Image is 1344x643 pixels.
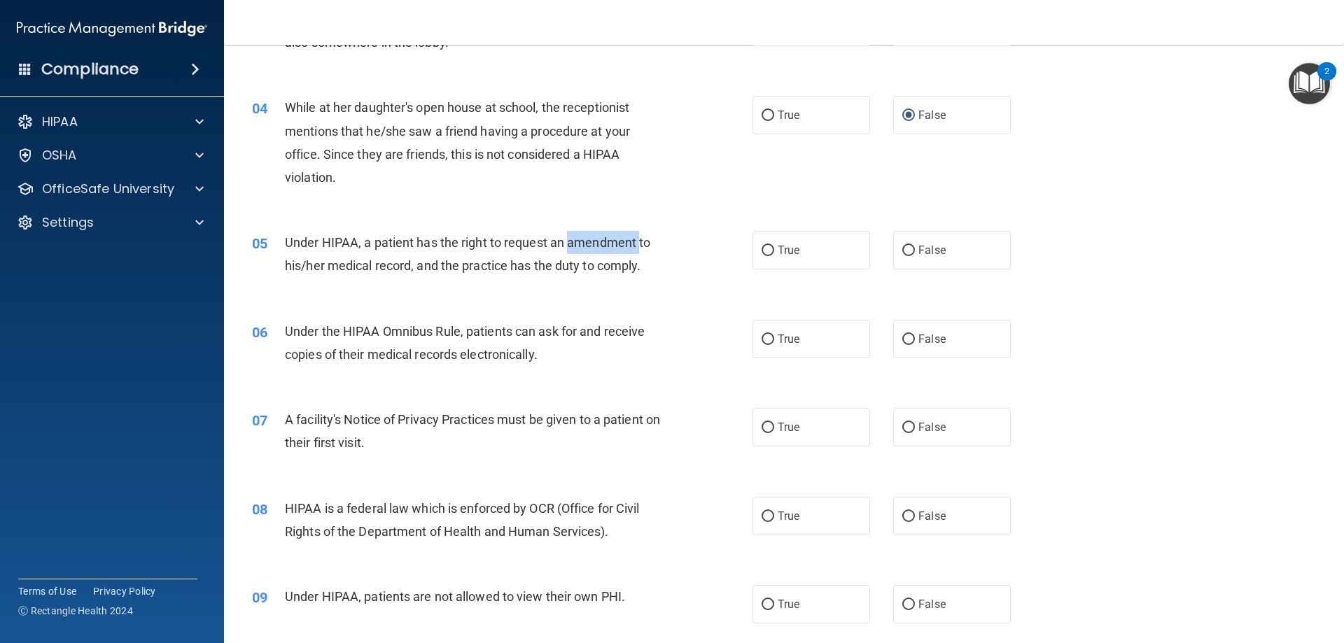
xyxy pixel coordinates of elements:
span: False [918,243,946,257]
p: HIPAA [42,113,78,130]
span: False [918,332,946,346]
input: False [902,511,915,522]
a: HIPAA [17,113,204,130]
input: True [762,246,774,256]
span: A facility's Notice of Privacy Practices must be given to a patient on their first visit. [285,412,660,450]
span: 08 [252,501,267,518]
div: 2 [1324,71,1329,90]
a: OfficeSafe University [17,181,204,197]
input: False [902,600,915,610]
span: While at her daughter's open house at school, the receptionist mentions that he/she saw a friend ... [285,100,630,185]
input: True [762,111,774,121]
input: False [902,111,915,121]
span: False [918,108,946,122]
p: Settings [42,214,94,231]
input: True [762,511,774,522]
input: False [902,246,915,256]
span: False [918,509,946,523]
span: True [778,243,799,257]
a: Terms of Use [18,584,76,598]
iframe: Drift Widget Chat Controller [1102,544,1327,600]
a: Settings [17,214,204,231]
h4: Compliance [41,59,139,79]
span: 04 [252,100,267,117]
a: OSHA [17,147,204,164]
span: Under HIPAA, patients are not allowed to view their own PHI. [285,589,625,604]
span: True [778,509,799,523]
input: True [762,334,774,345]
input: False [902,334,915,345]
span: True [778,598,799,611]
span: True [778,108,799,122]
p: OfficeSafe University [42,181,174,197]
span: False [918,598,946,611]
span: 06 [252,324,267,341]
button: Open Resource Center, 2 new notifications [1289,63,1330,104]
span: 09 [252,589,267,606]
p: OSHA [42,147,77,164]
span: HIPAA is a federal law which is enforced by OCR (Office for Civil Rights of the Department of Hea... [285,501,640,539]
img: PMB logo [17,15,207,43]
span: False [918,421,946,434]
input: False [902,423,915,433]
span: 05 [252,235,267,252]
span: Under the HIPAA Omnibus Rule, patients can ask for and receive copies of their medical records el... [285,324,645,362]
span: 07 [252,412,267,429]
input: True [762,600,774,610]
span: Ⓒ Rectangle Health 2024 [18,604,133,618]
input: True [762,423,774,433]
span: True [778,332,799,346]
span: Under HIPAA, a patient has the right to request an amendment to his/her medical record, and the p... [285,235,650,273]
a: Privacy Policy [93,584,156,598]
span: True [778,421,799,434]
